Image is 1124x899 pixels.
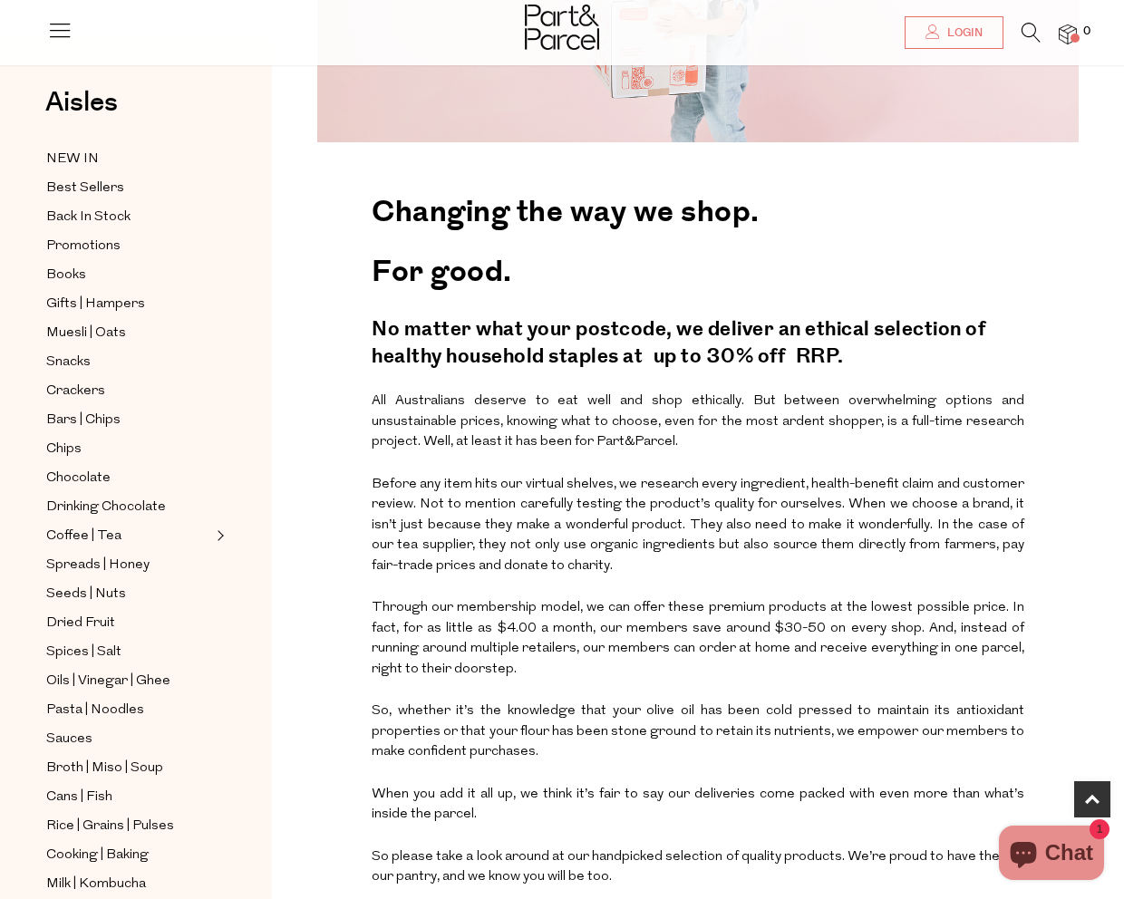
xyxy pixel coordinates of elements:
[46,206,211,228] a: Back In Stock
[372,778,1024,832] p: When you add it all up, we think it’s fair to say our deliveries come packed with even more than ...
[46,265,86,286] span: Books
[212,525,225,546] button: Expand/Collapse Coffee | Tea
[46,149,99,170] span: NEW IN
[45,82,118,122] span: Aisles
[46,148,211,170] a: NEW IN
[993,826,1109,884] inbox-online-store-chat: Shopify online store chat
[46,177,211,199] a: Best Sellers
[46,728,211,750] a: Sauces
[46,380,211,402] a: Crackers
[46,816,174,837] span: Rice | Grains | Pulses
[46,873,211,895] a: Milk | Kombucha
[46,699,211,721] a: Pasta | Noodles
[46,322,211,344] a: Muesli | Oats
[46,468,111,489] span: Chocolate
[46,554,211,576] a: Spreads | Honey
[1059,24,1077,43] a: 0
[46,584,126,605] span: Seeds | Nuts
[46,467,211,489] a: Chocolate
[46,264,211,286] a: Books
[46,845,149,866] span: Cooking | Baking
[46,613,115,634] span: Dried Fruit
[46,410,121,431] span: Bars | Chips
[46,207,131,228] span: Back In Stock
[372,841,1024,894] p: So please take a look around at our handpicked selection of quality products. We’re proud to have...
[46,351,211,373] a: Snacks
[46,642,121,663] span: Spices | Salt
[46,786,211,808] a: Cans | Fish
[46,236,121,257] span: Promotions
[46,612,211,634] a: Dried Fruit
[372,592,1024,686] p: Through our membership model, we can offer these premium products at the lowest possible price. I...
[46,641,211,663] a: Spices | Salt
[46,409,211,431] a: Bars | Chips
[372,307,1024,385] h4: No matter what your postcode, we deliver an ethical selection of healthy household staples at up ...
[46,671,170,692] span: Oils | Vinegar | Ghee
[46,352,91,373] span: Snacks
[46,555,150,576] span: Spreads | Honey
[372,238,1024,298] h2: For good.
[46,381,105,402] span: Crackers
[525,5,599,50] img: Part&Parcel
[372,385,1024,459] p: All Australians deserve to eat well and shop ethically. But between overwhelming options and unsu...
[372,695,1024,769] p: So, whether it’s the knowledge that your olive oil has been cold pressed to maintain its antioxid...
[45,89,118,134] a: Aisles
[46,583,211,605] a: Seeds | Nuts
[46,815,211,837] a: Rice | Grains | Pulses
[372,469,1024,584] p: Before any item hits our virtual shelves, we research every ingredient, health-benefit claim and ...
[46,293,211,315] a: Gifts | Hampers
[46,526,121,547] span: Coffee | Tea
[46,844,211,866] a: Cooking | Baking
[46,323,126,344] span: Muesli | Oats
[372,179,1024,238] h2: Changing the way we shop.
[46,700,144,721] span: Pasta | Noodles
[46,874,146,895] span: Milk | Kombucha
[46,438,211,460] a: Chips
[46,178,124,199] span: Best Sellers
[46,670,211,692] a: Oils | Vinegar | Ghee
[46,496,211,518] a: Drinking Chocolate
[943,25,983,41] span: Login
[46,497,166,518] span: Drinking Chocolate
[46,439,82,460] span: Chips
[46,525,211,547] a: Coffee | Tea
[905,16,1003,49] a: Login
[1079,24,1095,40] span: 0
[46,235,211,257] a: Promotions
[46,294,145,315] span: Gifts | Hampers
[46,758,163,779] span: Broth | Miso | Soup
[46,729,92,750] span: Sauces
[46,787,112,808] span: Cans | Fish
[46,757,211,779] a: Broth | Miso | Soup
